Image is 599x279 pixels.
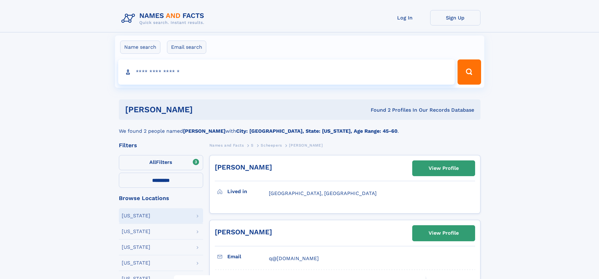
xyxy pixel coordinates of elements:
[380,10,430,25] a: Log In
[282,107,474,114] div: Found 2 Profiles In Our Records Database
[251,141,254,149] a: S
[215,163,272,171] a: [PERSON_NAME]
[119,120,480,135] div: We found 2 people named with .
[227,186,269,197] h3: Lived in
[430,10,480,25] a: Sign Up
[261,141,282,149] a: Scheepers
[429,226,459,240] div: View Profile
[119,195,203,201] div: Browse Locations
[119,142,203,148] div: Filters
[289,143,323,148] span: [PERSON_NAME]
[183,128,225,134] b: [PERSON_NAME]
[251,143,254,148] span: S
[122,260,150,265] div: [US_STATE]
[236,128,397,134] b: City: [GEOGRAPHIC_DATA], State: [US_STATE], Age Range: 45-60
[122,245,150,250] div: [US_STATE]
[209,141,244,149] a: Names and Facts
[215,228,272,236] a: [PERSON_NAME]
[269,255,319,261] span: q@[DOMAIN_NAME]
[125,106,282,114] h1: [PERSON_NAME]
[458,59,481,85] button: Search Button
[118,59,455,85] input: search input
[167,41,206,54] label: Email search
[149,159,156,165] span: All
[413,226,475,241] a: View Profile
[429,161,459,176] div: View Profile
[261,143,282,148] span: Scheepers
[413,161,475,176] a: View Profile
[119,10,209,27] img: Logo Names and Facts
[269,190,377,196] span: [GEOGRAPHIC_DATA], [GEOGRAPHIC_DATA]
[122,229,150,234] div: [US_STATE]
[227,251,269,262] h3: Email
[122,213,150,218] div: [US_STATE]
[119,155,203,170] label: Filters
[120,41,160,54] label: Name search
